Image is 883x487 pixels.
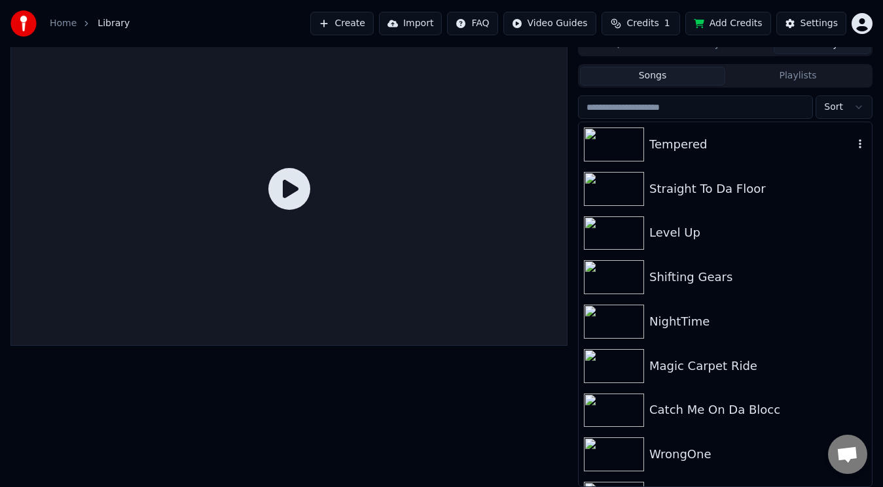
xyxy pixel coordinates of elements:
button: Import [379,12,442,35]
button: Credits1 [602,12,680,35]
div: NightTime [649,312,867,331]
span: Sort [824,101,843,114]
button: Add Credits [685,12,771,35]
span: 1 [664,17,670,30]
button: FAQ [447,12,497,35]
a: Home [50,17,77,30]
div: Catch Me On Da Blocc [649,401,867,419]
div: WrongOne [649,445,867,463]
div: Straight To Da Floor [649,180,867,198]
button: Settings [776,12,846,35]
div: Open chat [828,435,867,474]
div: Level Up [649,224,867,242]
button: Video Guides [503,12,596,35]
button: Playlists [725,67,871,86]
button: Create [310,12,374,35]
div: Settings [801,17,838,30]
div: Shifting Gears [649,268,867,286]
img: youka [10,10,37,37]
button: Songs [580,67,725,86]
div: Magic Carpet Ride [649,357,867,375]
span: Credits [626,17,658,30]
span: Library [98,17,130,30]
nav: breadcrumb [50,17,130,30]
div: Tempered [649,135,854,154]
